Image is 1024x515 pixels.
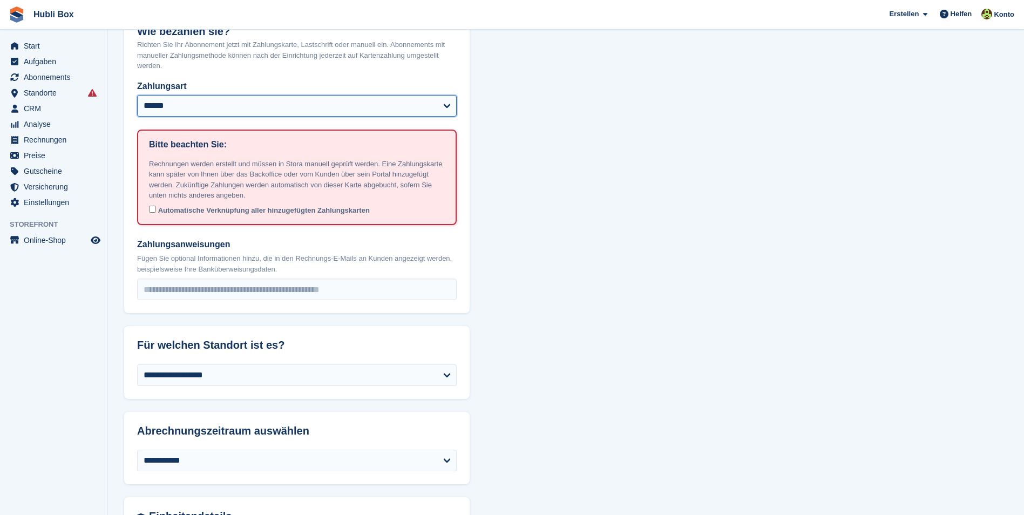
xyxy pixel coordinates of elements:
span: CRM [24,101,89,116]
h2: Wie bezahlen sie? [137,25,457,38]
a: menu [5,101,102,116]
a: menu [5,54,102,69]
a: menu [5,117,102,132]
span: Rechnungen [24,132,89,147]
span: Start [24,38,89,53]
span: Erstellen [889,9,919,19]
a: menu [5,70,102,85]
img: stora-icon-8386f47178a22dfd0bd8f6a31ec36ba5ce8667c1dd55bd0f319d3a0aa187defe.svg [9,6,25,23]
span: Aufgaben [24,54,89,69]
span: Analyse [24,117,89,132]
p: Rechnungen werden erstellt und müssen in Stora manuell geprüft werden. Eine Zahlungskarte kann sp... [149,159,445,201]
a: menu [5,148,102,163]
h2: Für welchen Standort ist es? [137,339,457,351]
p: Fügen Sie optional Informationen hinzu, die in den Rechnungs-E-Mails an Kunden angezeigt werden, ... [137,253,457,274]
h2: Abrechnungszeitraum auswählen [137,425,457,437]
a: Hubli Box [29,5,78,23]
i: Es sind Fehler bei der Synchronisierung von Smart-Einträgen aufgetreten [88,89,97,97]
span: Konto [994,9,1014,20]
span: Preise [24,148,89,163]
span: Standorte [24,85,89,100]
span: Online-Shop [24,233,89,248]
a: menu [5,38,102,53]
label: Zahlungsanweisungen [137,238,457,251]
h1: Bitte beachten Sie: [149,138,227,151]
a: menu [5,164,102,179]
a: menu [5,132,102,147]
label: Zahlungsart [137,80,457,93]
span: Automatische Verknüpfung aller hinzugefügten Zahlungskarten [158,206,370,214]
img: Luca Space4you [981,9,992,19]
span: Gutscheine [24,164,89,179]
span: Versicherung [24,179,89,194]
a: menu [5,85,102,100]
span: Abonnements [24,70,89,85]
a: Speisekarte [5,233,102,248]
a: menu [5,179,102,194]
a: Vorschau-Shop [89,234,102,247]
a: menu [5,195,102,210]
span: Helfen [951,9,972,19]
span: Storefront [10,219,107,230]
span: Einstellungen [24,195,89,210]
p: Richten Sie Ihr Abonnement jetzt mit Zahlungskarte, Lastschrift oder manuell ein. Abonnements mit... [137,39,457,71]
